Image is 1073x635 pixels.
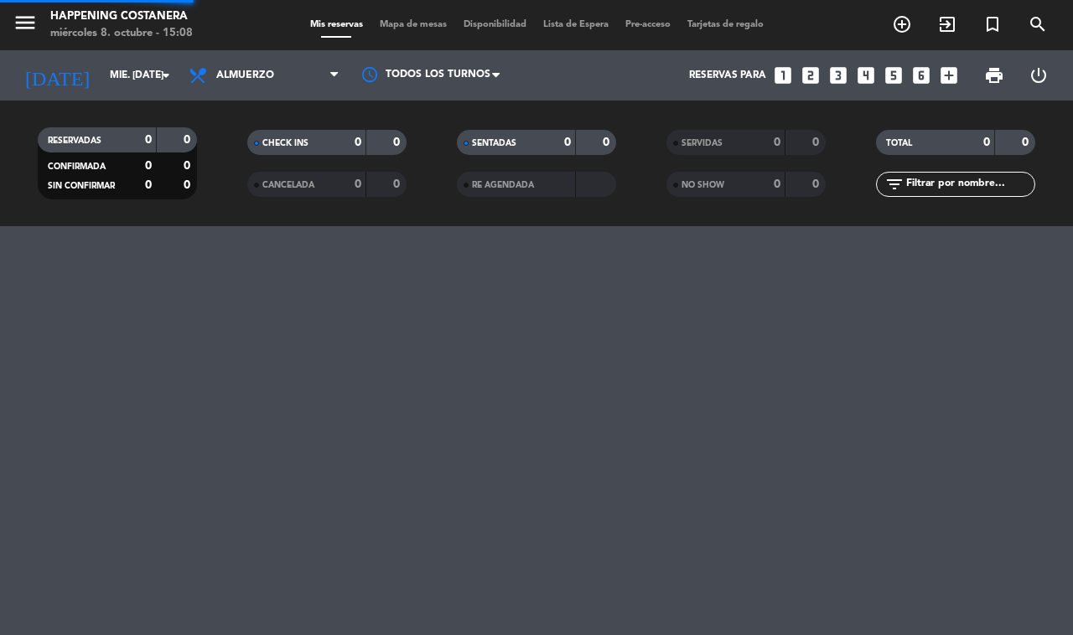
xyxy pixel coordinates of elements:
[892,14,912,34] i: add_circle_outline
[682,181,724,189] span: NO SHOW
[13,10,38,35] i: menu
[855,65,877,86] i: looks_4
[50,8,193,25] div: Happening Costanera
[983,137,990,148] strong: 0
[1028,14,1048,34] i: search
[984,65,1004,85] span: print
[774,178,780,190] strong: 0
[564,137,571,148] strong: 0
[1029,65,1049,85] i: power_settings_new
[938,65,960,86] i: add_box
[937,14,957,34] i: exit_to_app
[679,20,772,29] span: Tarjetas de regalo
[884,174,905,194] i: filter_list
[355,178,361,190] strong: 0
[603,137,613,148] strong: 0
[302,20,371,29] span: Mis reservas
[48,137,101,145] span: RESERVADAS
[184,134,194,146] strong: 0
[827,65,849,86] i: looks_3
[145,134,152,146] strong: 0
[800,65,822,86] i: looks_two
[1022,137,1032,148] strong: 0
[772,65,794,86] i: looks_one
[455,20,535,29] span: Disponibilidad
[905,175,1034,194] input: Filtrar por nombre...
[145,179,152,191] strong: 0
[262,181,314,189] span: CANCELADA
[393,178,403,190] strong: 0
[393,137,403,148] strong: 0
[13,57,101,94] i: [DATE]
[812,137,822,148] strong: 0
[883,65,905,86] i: looks_5
[812,178,822,190] strong: 0
[355,137,361,148] strong: 0
[886,139,912,147] span: TOTAL
[184,179,194,191] strong: 0
[774,137,780,148] strong: 0
[50,25,193,42] div: miércoles 8. octubre - 15:08
[982,14,1003,34] i: turned_in_not
[910,65,932,86] i: looks_6
[145,160,152,172] strong: 0
[371,20,455,29] span: Mapa de mesas
[682,139,723,147] span: SERVIDAS
[48,182,115,190] span: SIN CONFIRMAR
[689,70,766,81] span: Reservas para
[1016,50,1060,101] div: LOG OUT
[48,163,106,171] span: CONFIRMADA
[472,139,516,147] span: SENTADAS
[184,160,194,172] strong: 0
[216,70,274,81] span: Almuerzo
[262,139,308,147] span: CHECK INS
[156,65,176,85] i: arrow_drop_down
[535,20,617,29] span: Lista de Espera
[472,181,534,189] span: RE AGENDADA
[617,20,679,29] span: Pre-acceso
